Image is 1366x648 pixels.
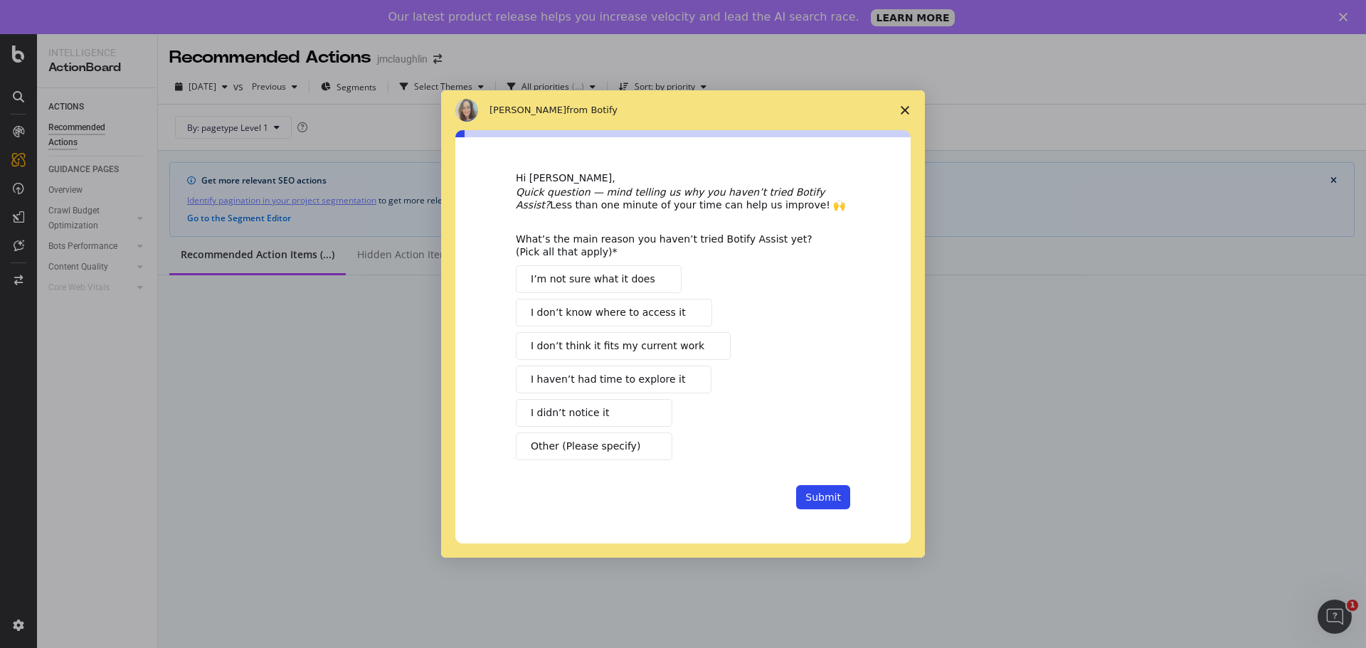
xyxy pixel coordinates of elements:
[516,186,850,211] div: Less than one minute of your time can help us improve! 🙌
[531,439,640,454] span: Other (Please specify)
[531,339,704,354] span: I don’t think it fits my current work
[489,105,566,115] span: [PERSON_NAME]
[871,9,955,26] a: LEARN MORE
[516,366,711,393] button: I haven’t had time to explore it
[516,265,682,293] button: I’m not sure what it does
[531,272,655,287] span: I’m not sure what it does
[796,485,850,509] button: Submit
[516,299,712,326] button: I don’t know where to access it
[455,99,478,122] img: Profile image for Colleen
[531,305,686,320] span: I don’t know where to access it
[516,332,731,360] button: I don’t think it fits my current work
[388,10,859,24] div: Our latest product release helps you increase velocity and lead the AI search race.
[531,405,609,420] span: I didn’t notice it
[516,399,672,427] button: I didn’t notice it
[516,171,850,186] div: Hi [PERSON_NAME],
[516,233,829,258] div: What’s the main reason you haven’t tried Botify Assist yet? (Pick all that apply)
[566,105,618,115] span: from Botify
[1339,13,1353,21] div: Close
[516,186,825,211] i: Quick question — mind telling us why you haven’t tried Botify Assist?
[885,90,925,130] span: Close survey
[531,372,685,387] span: I haven’t had time to explore it
[516,432,672,460] button: Other (Please specify)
